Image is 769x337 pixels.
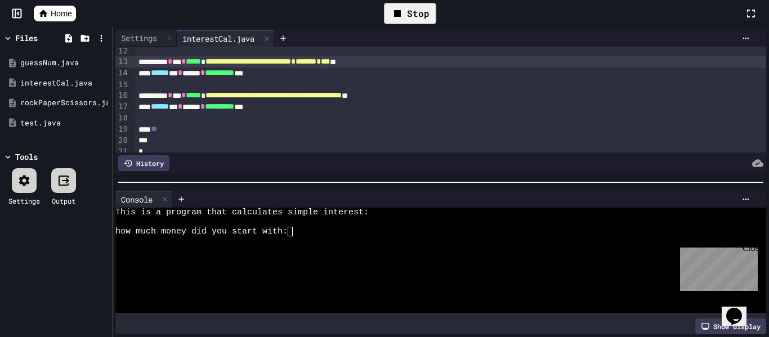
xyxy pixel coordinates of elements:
div: interestCal.java [177,33,260,44]
div: 15 [115,79,129,91]
div: rockPaperScissors.java [20,97,108,109]
div: 18 [115,113,129,124]
iframe: chat widget [722,292,758,326]
span: This is a program that calculates simple interest: [115,208,369,217]
div: Console [115,191,172,208]
div: Show display [695,318,766,334]
div: 20 [115,135,129,146]
div: 19 [115,124,129,135]
div: Console [115,194,158,205]
div: guessNum.java [20,57,108,69]
div: Chat with us now!Close [5,5,78,71]
div: Files [15,32,38,44]
div: Output [52,196,75,206]
div: Settings [8,196,40,206]
span: Home [51,8,71,19]
span: how much money did you start with: [115,227,288,236]
div: Settings [115,32,163,44]
div: 14 [115,68,129,79]
div: Settings [115,30,177,47]
div: 17 [115,101,129,113]
div: 16 [115,90,129,101]
a: Home [34,6,76,21]
div: 13 [115,56,129,68]
div: interestCal.java [20,78,108,89]
div: Stop [384,3,436,24]
div: History [118,155,169,171]
div: Tools [15,151,38,163]
iframe: chat widget [676,243,758,291]
div: test.java [20,118,108,129]
div: interestCal.java [177,30,274,47]
div: 21 [115,146,129,158]
div: 12 [115,46,129,57]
